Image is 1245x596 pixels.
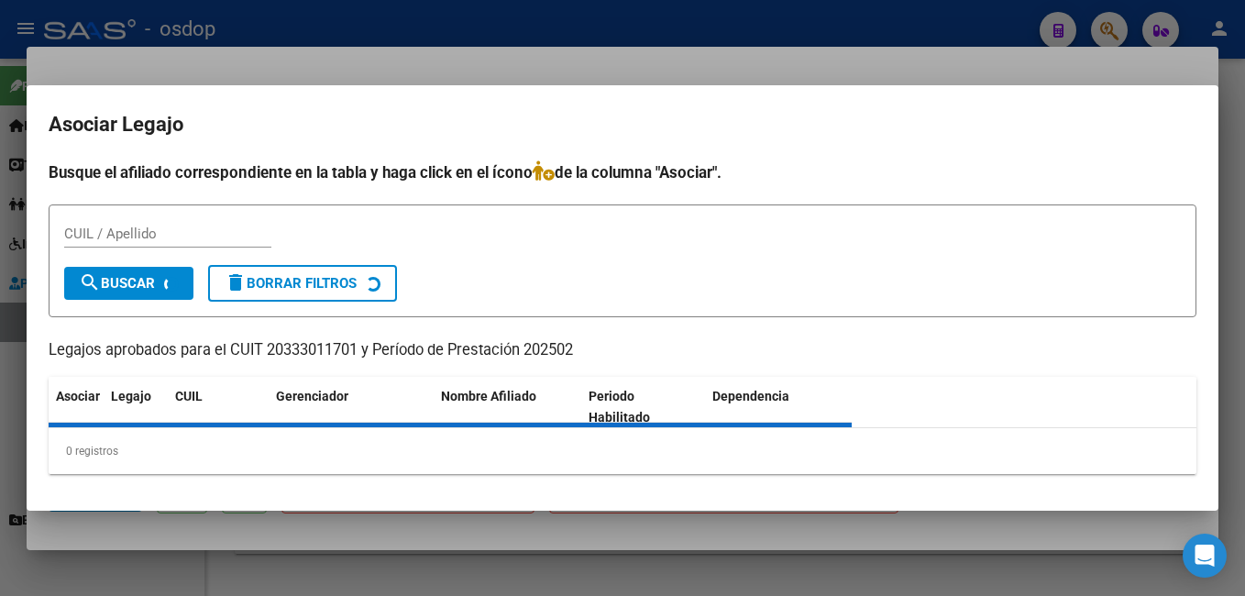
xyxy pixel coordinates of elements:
[434,377,581,437] datatable-header-cell: Nombre Afiliado
[705,377,853,437] datatable-header-cell: Dependencia
[49,428,1196,474] div: 0 registros
[79,275,155,292] span: Buscar
[168,377,269,437] datatable-header-cell: CUIL
[79,271,101,293] mat-icon: search
[208,265,397,302] button: Borrar Filtros
[49,160,1196,184] h4: Busque el afiliado correspondiente en la tabla y haga click en el ícono de la columna "Asociar".
[1183,534,1227,578] div: Open Intercom Messenger
[64,267,193,300] button: Buscar
[225,275,357,292] span: Borrar Filtros
[56,389,100,403] span: Asociar
[225,271,247,293] mat-icon: delete
[104,377,168,437] datatable-header-cell: Legajo
[269,377,434,437] datatable-header-cell: Gerenciador
[175,389,203,403] span: CUIL
[589,389,650,425] span: Periodo Habilitado
[712,389,789,403] span: Dependencia
[49,107,1196,142] h2: Asociar Legajo
[49,377,104,437] datatable-header-cell: Asociar
[581,377,705,437] datatable-header-cell: Periodo Habilitado
[441,389,536,403] span: Nombre Afiliado
[49,339,1196,362] p: Legajos aprobados para el CUIT 20333011701 y Período de Prestación 202502
[276,389,348,403] span: Gerenciador
[111,389,151,403] span: Legajo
